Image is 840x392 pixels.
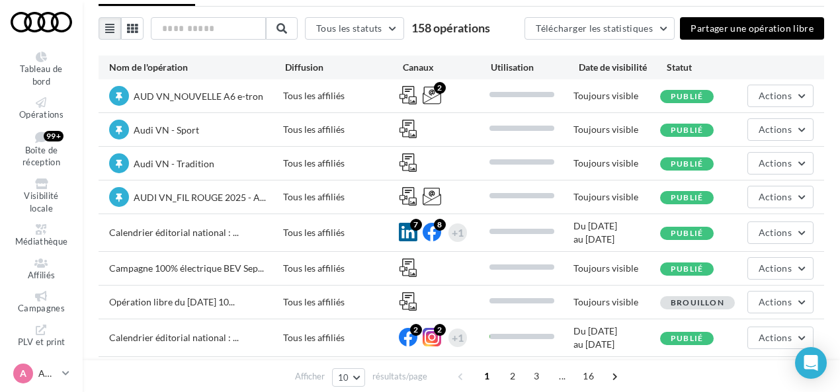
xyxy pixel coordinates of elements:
div: Tous les affiliés [283,89,399,102]
span: Publié [671,125,703,135]
div: Toujours visible [573,157,660,170]
span: résultats/page [372,370,427,383]
div: 2 [434,324,446,336]
span: Actions [759,262,792,274]
span: Campagnes [18,303,65,313]
span: Publié [671,264,703,274]
span: Publié [671,159,703,169]
span: Brouillon [671,297,724,307]
button: Actions [747,221,814,244]
button: 10 [332,368,366,387]
span: Médiathèque [15,236,68,247]
div: Tous les affiliés [283,190,399,204]
span: PLV et print personnalisable [17,336,67,372]
a: Médiathèque [11,221,72,250]
span: Opération libre du [DATE] 10... [109,296,235,307]
span: Calendrier éditorial national : ... [109,227,239,238]
span: Actions [759,124,792,135]
span: Audi VN - Tradition [134,158,214,169]
a: PLV et print personnalisable [11,322,72,375]
div: 2 [434,82,446,94]
div: Tous les affiliés [283,123,399,136]
span: Afficher [295,370,325,383]
div: Tous les affiliés [283,157,399,170]
span: Calendrier éditorial national : ... [109,332,239,343]
span: AUDI VN_FIL ROUGE 2025 - A... [134,192,266,203]
span: Opérations [19,109,63,120]
div: Toujours visible [573,295,660,309]
span: Actions [759,332,792,343]
button: Actions [747,257,814,280]
div: +1 [452,329,464,347]
a: A AUDI [11,361,72,386]
div: Canaux [403,61,491,74]
div: Tous les affiliés [283,226,399,239]
div: Statut [667,61,755,74]
button: Actions [747,291,814,313]
div: Toujours visible [573,123,660,136]
span: Actions [759,191,792,202]
span: A [20,367,26,380]
span: 16 [577,366,599,387]
a: Visibilité locale [11,176,72,216]
span: Actions [759,90,792,101]
p: AUDI [38,367,57,380]
span: Publié [671,192,703,202]
span: 2 [502,366,523,387]
button: Partager une opération libre [680,17,824,40]
button: Tous les statuts [305,17,404,40]
div: 2 [410,324,422,336]
div: Du [DATE] au [DATE] [573,219,660,246]
a: Campagnes [11,288,72,317]
span: Actions [759,227,792,238]
div: Tous les affiliés [283,295,399,309]
span: Tous les statuts [316,22,382,34]
button: Actions [747,118,814,141]
span: Affiliés [28,270,56,280]
div: Diffusion [285,61,403,74]
span: Tableau de bord [20,63,62,87]
div: Tous les affiliés [283,331,399,344]
button: Actions [747,85,814,107]
div: Utilisation [491,61,579,74]
span: ... [552,366,573,387]
span: 158 opérations [411,20,490,35]
span: Publié [671,333,703,343]
div: 8 [434,219,446,231]
div: 7 [410,219,422,231]
button: Actions [747,152,814,175]
span: Boîte de réception [22,145,60,168]
a: Opérations [11,95,72,123]
div: Toujours visible [573,262,660,275]
span: 1 [476,366,497,387]
div: Nom de l'opération [109,61,285,74]
div: Date de visibilité [579,61,667,74]
span: 10 [338,372,349,383]
button: Actions [747,327,814,349]
button: Télécharger les statistiques [525,17,675,40]
span: Actions [759,157,792,169]
a: Boîte de réception 99+ [11,128,72,171]
span: Télécharger les statistiques [536,22,653,34]
div: Toujours visible [573,190,660,204]
a: Affiliés [11,255,72,284]
span: 3 [526,366,547,387]
span: Publié [671,91,703,101]
div: Du [DATE] au [DATE] [573,325,660,351]
span: Publié [671,228,703,238]
div: +1 [452,223,464,242]
div: Toujours visible [573,89,660,102]
span: Campagne 100% électrique BEV Sep... [109,262,264,274]
div: 99+ [44,131,63,141]
span: AUD VN_NOUVELLE A6 e-tron [134,91,263,102]
div: Tous les affiliés [283,262,399,275]
a: Tableau de bord [11,49,72,89]
span: Audi VN - Sport [134,124,199,136]
div: Open Intercom Messenger [795,347,827,379]
span: Actions [759,296,792,307]
button: Actions [747,186,814,208]
span: Visibilité locale [24,190,58,214]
